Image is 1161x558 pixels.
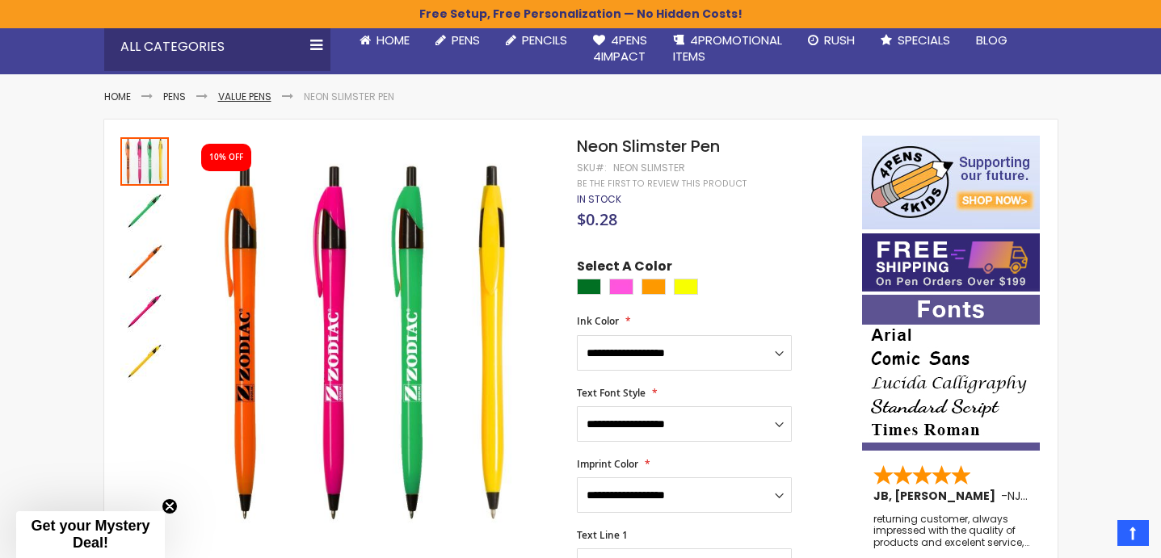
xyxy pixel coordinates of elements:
[209,152,243,163] div: 10% OFF
[593,31,647,65] span: 4Pens 4impact
[120,286,170,336] div: Neon Slimster Pen
[673,31,782,65] span: 4PROMOTIONAL ITEMS
[862,233,1040,292] img: Free shipping on orders over $199
[31,518,149,551] span: Get your Mystery Deal!
[868,23,963,58] a: Specials
[577,528,628,542] span: Text Line 1
[577,192,621,206] span: In stock
[104,23,330,71] div: All Categories
[376,31,410,48] span: Home
[898,31,950,48] span: Specials
[577,258,672,279] span: Select A Color
[120,186,170,236] div: Neon Slimster Pen
[120,338,169,386] img: Neon Slimster Pen
[862,136,1040,229] img: 4pens 4 kids
[577,208,617,230] span: $0.28
[577,135,720,157] span: Neon Slimster Pen
[120,136,170,186] div: Neon Slimster Pen
[163,90,186,103] a: Pens
[795,23,868,58] a: Rush
[493,23,580,58] a: Pencils
[218,90,271,103] a: Value Pens
[120,187,169,236] img: Neon Slimster Pen
[976,31,1007,48] span: Blog
[577,178,747,190] a: Be the first to review this product
[120,236,170,286] div: Neon Slimster Pen
[641,279,666,295] div: Orange
[824,31,855,48] span: Rush
[347,23,423,58] a: Home
[577,193,621,206] div: Availability
[577,161,607,174] strong: SKU
[452,31,480,48] span: Pens
[862,295,1040,451] img: font-personalization-examples
[120,336,169,386] div: Neon Slimster Pen
[304,90,394,103] li: Neon Slimster Pen
[577,314,619,328] span: Ink Color
[120,287,169,336] img: Neon Slimster Pen
[674,279,698,295] div: Yellow
[577,457,638,471] span: Imprint Color
[186,159,555,528] img: Neon Slimster Pen
[162,498,178,514] button: Close teaser
[104,90,131,103] a: Home
[1007,488,1028,504] span: NJ
[660,23,795,75] a: 4PROMOTIONALITEMS
[963,23,1020,58] a: Blog
[580,23,660,75] a: 4Pens4impact
[577,386,646,400] span: Text Font Style
[873,488,1001,504] span: JB, [PERSON_NAME]
[577,279,601,295] div: Green
[423,23,493,58] a: Pens
[613,162,685,174] div: Neon Slimster
[1028,514,1161,558] iframe: Google Customer Reviews
[609,279,633,295] div: Pink
[1001,488,1142,504] span: - ,
[873,514,1030,548] div: returning customer, always impressed with the quality of products and excelent service, will retu...
[16,511,165,558] div: Get your Mystery Deal!Close teaser
[120,237,169,286] img: Neon Slimster Pen
[522,31,567,48] span: Pencils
